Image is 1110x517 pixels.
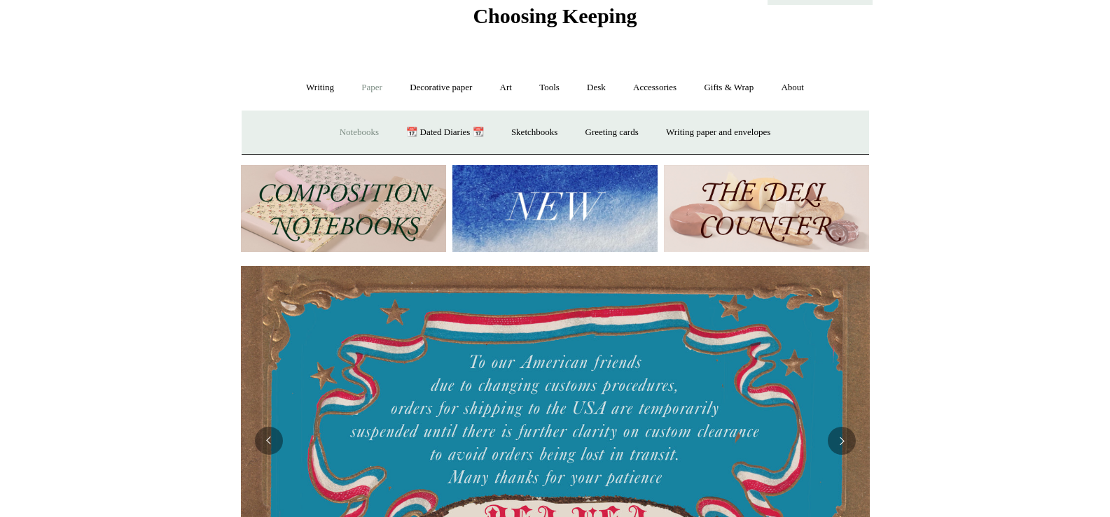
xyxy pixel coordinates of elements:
[664,165,869,253] img: The Deli Counter
[573,114,651,151] a: Greeting cards
[574,69,618,106] a: Desk
[653,114,783,151] a: Writing paper and envelopes
[473,4,637,27] span: Choosing Keeping
[499,114,570,151] a: Sketchbooks
[473,15,637,25] a: Choosing Keeping
[487,69,525,106] a: Art
[293,69,347,106] a: Writing
[349,69,395,106] a: Paper
[327,114,391,151] a: Notebooks
[394,114,496,151] a: 📆 Dated Diaries 📆
[241,165,446,253] img: 202302 Composition ledgers.jpg__PID:69722ee6-fa44-49dd-a067-31375e5d54ec
[255,427,283,455] button: Previous
[620,69,689,106] a: Accessories
[691,69,766,106] a: Gifts & Wrap
[452,165,658,253] img: New.jpg__PID:f73bdf93-380a-4a35-bcfe-7823039498e1
[397,69,485,106] a: Decorative paper
[828,427,856,455] button: Next
[768,69,817,106] a: About
[527,69,572,106] a: Tools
